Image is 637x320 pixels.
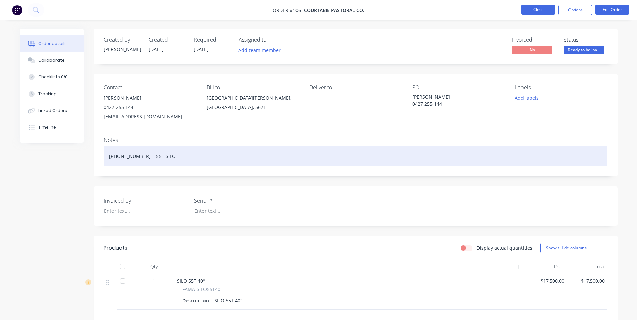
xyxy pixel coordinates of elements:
[273,7,304,13] span: Order #106 -
[20,119,84,136] button: Timeline
[515,84,607,91] div: Labels
[412,84,504,91] div: PO
[149,37,186,43] div: Created
[20,86,84,102] button: Tracking
[104,37,141,43] div: Created by
[476,244,532,251] label: Display actual quantities
[570,277,605,284] span: $17,500.00
[412,93,496,107] div: [PERSON_NAME] 0427 255 144
[512,37,556,43] div: Invoiced
[207,84,299,91] div: Bill to
[104,46,141,53] div: [PERSON_NAME]
[104,112,196,121] div: [EMAIL_ADDRESS][DOMAIN_NAME]
[104,84,196,91] div: Contact
[38,41,67,47] div: Order details
[104,103,196,112] div: 0427 255 144
[177,278,205,284] span: SILO 55T 40°
[239,46,284,55] button: Add team member
[530,277,564,284] span: $17,500.00
[20,69,84,86] button: Checklists 0/0
[194,37,231,43] div: Required
[134,260,174,273] div: Qty
[212,296,245,305] div: SILO 55T 40°
[104,197,188,205] label: Invoiced by
[527,260,567,273] div: Price
[104,93,196,103] div: [PERSON_NAME]
[564,46,604,56] button: Ready to be inv...
[521,5,555,15] button: Close
[540,243,592,253] button: Show / Hide columns
[104,244,127,252] div: Products
[149,46,164,52] span: [DATE]
[153,277,155,284] span: 1
[511,93,542,102] button: Add labels
[182,286,220,293] span: FAMA-SILO55T40
[558,5,592,15] button: Options
[239,37,306,43] div: Assigned to
[567,260,607,273] div: Total
[20,102,84,119] button: Linked Orders
[235,46,284,55] button: Add team member
[309,84,401,91] div: Deliver to
[476,260,527,273] div: Job
[104,93,196,121] div: [PERSON_NAME]0427 255 144[EMAIL_ADDRESS][DOMAIN_NAME]
[38,74,68,80] div: Checklists 0/0
[564,46,604,54] span: Ready to be inv...
[194,46,209,52] span: [DATE]
[38,124,56,130] div: Timeline
[38,108,67,114] div: Linked Orders
[104,137,607,143] div: Notes
[20,52,84,69] button: Collaborate
[194,197,278,205] label: Serial #
[182,296,212,305] div: Description
[564,37,607,43] div: Status
[104,146,607,166] div: [PHONE_NUMBER] = 55T SILO
[20,35,84,52] button: Order details
[304,7,364,13] span: Courtabie Pastoral Co.
[595,5,629,15] button: Edit Order
[38,91,57,97] div: Tracking
[207,93,299,112] div: [GEOGRAPHIC_DATA][PERSON_NAME], [GEOGRAPHIC_DATA], 5671
[512,46,552,54] span: No
[38,57,65,63] div: Collaborate
[12,5,22,15] img: Factory
[207,93,299,115] div: [GEOGRAPHIC_DATA][PERSON_NAME], [GEOGRAPHIC_DATA], 5671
